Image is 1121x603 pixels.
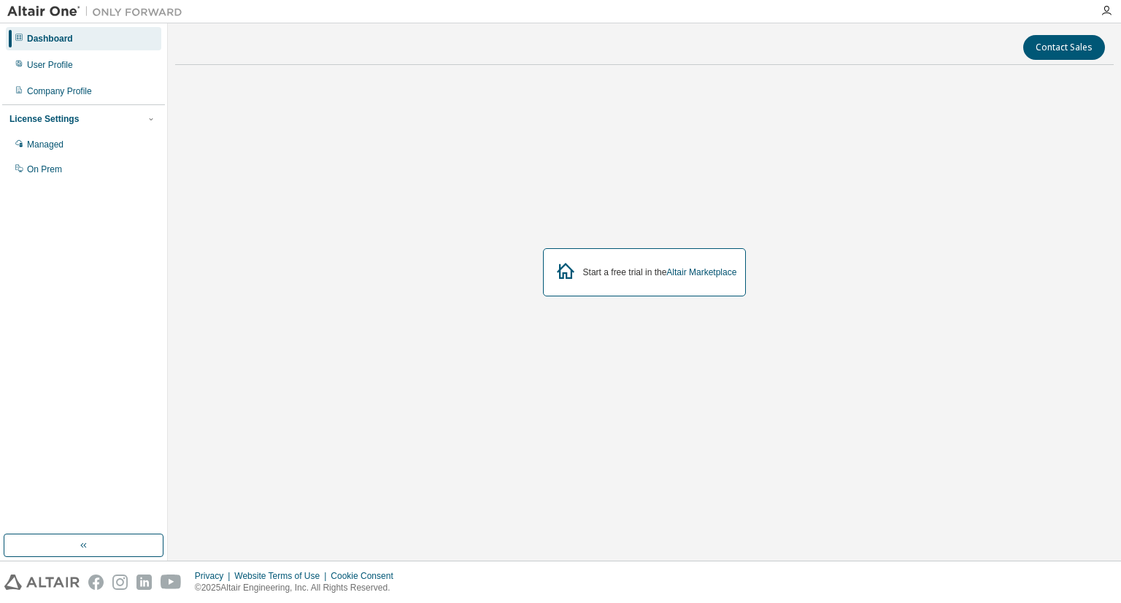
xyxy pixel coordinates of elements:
[27,139,63,150] div: Managed
[27,33,73,45] div: Dashboard
[136,575,152,590] img: linkedin.svg
[161,575,182,590] img: youtube.svg
[9,113,79,125] div: License Settings
[331,570,401,582] div: Cookie Consent
[4,575,80,590] img: altair_logo.svg
[88,575,104,590] img: facebook.svg
[27,164,62,175] div: On Prem
[583,266,737,278] div: Start a free trial in the
[7,4,190,19] img: Altair One
[112,575,128,590] img: instagram.svg
[666,267,736,277] a: Altair Marketplace
[195,582,402,594] p: © 2025 Altair Engineering, Inc. All Rights Reserved.
[27,59,73,71] div: User Profile
[1023,35,1105,60] button: Contact Sales
[234,570,331,582] div: Website Terms of Use
[27,85,92,97] div: Company Profile
[195,570,234,582] div: Privacy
